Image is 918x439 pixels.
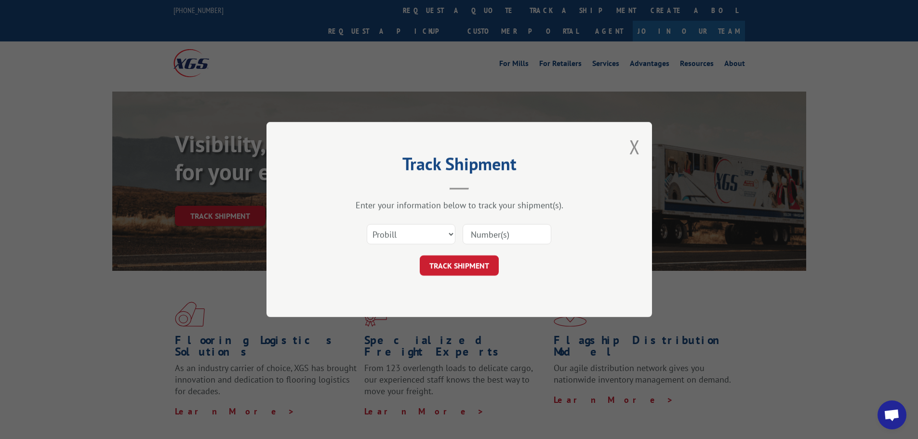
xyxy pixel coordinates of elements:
h2: Track Shipment [315,157,604,175]
div: Open chat [878,400,906,429]
input: Number(s) [463,224,551,244]
button: Close modal [629,134,640,160]
button: TRACK SHIPMENT [420,255,499,276]
div: Enter your information below to track your shipment(s). [315,200,604,211]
